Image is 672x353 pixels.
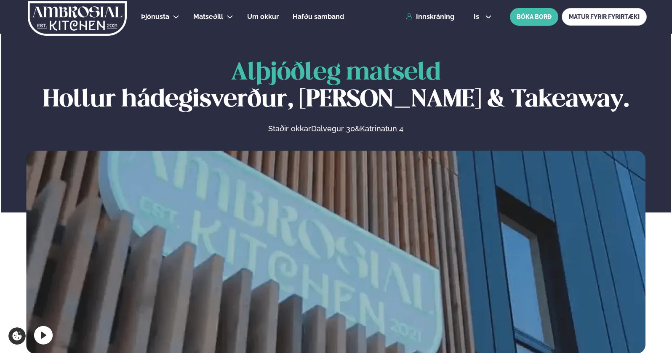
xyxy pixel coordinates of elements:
[8,327,26,345] a: Cookie settings
[193,13,223,21] span: Matseðill
[193,12,223,22] a: Matseðill
[177,124,495,134] p: Staðir okkar &
[141,13,169,21] span: Þjónusta
[247,13,279,21] span: Um okkur
[26,60,645,114] h1: Hollur hádegisverður, [PERSON_NAME] & Takeaway.
[360,124,403,134] a: Katrinatun 4
[467,13,499,20] button: is
[406,13,454,21] a: Innskráning
[27,1,128,36] img: logo
[562,8,647,26] a: MATUR FYRIR FYRIRTÆKI
[474,13,482,20] span: is
[293,12,344,22] a: Hafðu samband
[141,12,169,22] a: Þjónusta
[293,13,344,21] span: Hafðu samband
[247,12,279,22] a: Um okkur
[311,124,355,134] a: Dalvegur 30
[510,8,558,26] button: BÓKA BORÐ
[231,61,441,85] span: Alþjóðleg matseld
